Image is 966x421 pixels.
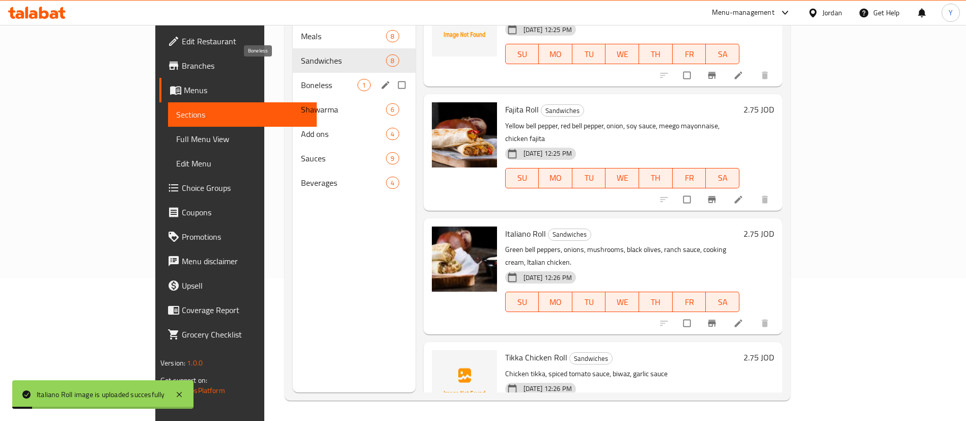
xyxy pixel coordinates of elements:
a: Edit menu item [733,318,746,328]
button: SA [706,292,739,312]
span: Grocery Checklist [182,328,309,341]
span: [DATE] 12:25 PM [519,25,576,35]
span: Sandwiches [548,229,591,240]
h6: 2.75 JOD [743,227,774,241]
a: Upsell [159,273,317,298]
a: Coverage Report [159,298,317,322]
span: SA [710,47,735,62]
div: Sandwiches [301,54,386,67]
span: 1 [358,80,370,90]
span: Sandwiches [541,105,584,117]
a: Coupons [159,200,317,224]
button: Branch-specific-item [701,64,725,87]
button: MO [539,292,572,312]
span: Shawarma [301,103,386,116]
button: MO [539,44,572,64]
a: Edit menu item [733,70,746,80]
a: Branches [159,53,317,78]
span: Sauces [301,152,386,164]
span: MO [543,295,568,310]
span: Beverages [301,177,386,189]
span: TH [643,295,669,310]
span: Menus [184,84,309,96]
div: Sandwiches [541,104,584,117]
span: SU [510,171,535,185]
span: SU [510,47,535,62]
div: Sandwiches [569,352,613,364]
button: TH [639,44,673,64]
span: TU [576,295,602,310]
button: FR [673,292,706,312]
span: Branches [182,60,309,72]
span: Coupons [182,206,309,218]
span: Coverage Report [182,304,309,316]
span: Menu disclaimer [182,255,309,267]
span: WE [610,47,635,62]
div: Italiano Roll image is uploaded succesfully [37,389,165,400]
span: [DATE] 12:25 PM [519,149,576,158]
span: Meals [301,30,386,42]
button: TU [572,44,606,64]
span: Select to update [677,66,699,85]
span: FR [677,171,702,185]
div: Sauces9 [293,146,415,171]
span: 1.0.0 [187,356,203,370]
div: Meals8 [293,24,415,48]
span: SA [710,171,735,185]
span: 9 [387,154,398,163]
img: Fajita Roll [432,102,497,167]
button: SU [505,168,539,188]
span: TH [643,171,669,185]
div: Jordan [822,7,842,18]
span: Choice Groups [182,182,309,194]
button: delete [754,188,778,211]
h6: 2.75 JOD [743,102,774,117]
button: Branch-specific-item [701,188,725,211]
span: Tikka Chicken Roll [505,350,567,365]
span: 4 [387,178,398,188]
div: items [386,177,399,189]
p: Yellow bell pepper, red bell pepper, onion, soy sauce, meego mayonnaise, chicken fajita [505,120,739,145]
p: Chicken tikka, spiced tomato sauce, biwaz, garlic sauce [505,368,739,380]
button: delete [754,312,778,334]
span: Select to update [677,314,699,333]
div: Sandwiches [548,229,591,241]
span: Edit Menu [176,157,309,170]
h6: 2.75 JOD [743,350,774,364]
button: WE [605,292,639,312]
span: Y [949,7,953,18]
nav: Menu sections [293,20,415,199]
span: SU [510,295,535,310]
span: [DATE] 12:26 PM [519,273,576,283]
button: SU [505,292,539,312]
span: 4 [387,129,398,139]
span: Sandwiches [570,353,612,364]
span: Select to update [677,190,699,209]
button: TH [639,168,673,188]
span: WE [610,171,635,185]
button: WE [605,44,639,64]
span: 6 [387,105,398,115]
button: TU [572,168,606,188]
button: delete [754,64,778,87]
span: FR [677,47,702,62]
a: Choice Groups [159,176,317,200]
button: TU [572,292,606,312]
a: Edit menu item [733,194,746,205]
span: Edit Restaurant [182,35,309,47]
div: Menu-management [712,7,775,19]
span: Boneless [301,79,357,91]
a: Sections [168,102,317,127]
span: TU [576,171,602,185]
button: edit [379,78,394,92]
button: FR [673,168,706,188]
span: [DATE] 12:26 PM [519,384,576,394]
span: TU [576,47,602,62]
span: Upsell [182,279,309,292]
span: 8 [387,32,398,41]
a: Edit Restaurant [159,29,317,53]
span: WE [610,295,635,310]
span: 8 [387,56,398,66]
